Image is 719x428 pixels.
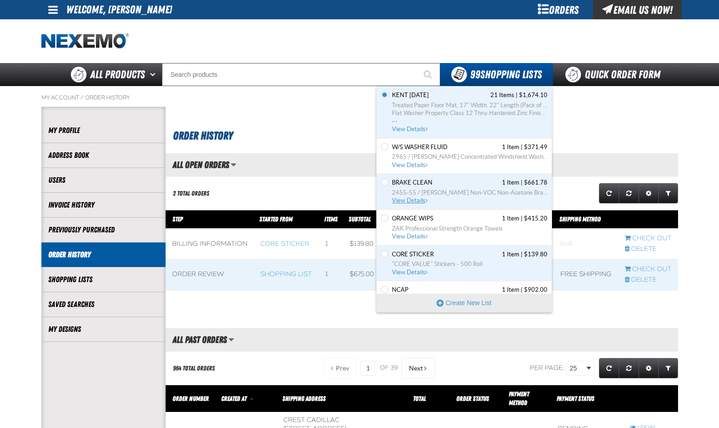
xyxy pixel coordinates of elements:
[392,117,547,121] span: ...
[319,229,343,260] td: 1
[619,358,639,378] a: Reset grid action
[413,395,426,402] a: Total
[524,214,547,223] span: $415.20
[392,286,408,294] span: NCAP
[625,234,672,243] a: Continue checkout started from CORE STICKER
[380,364,398,372] span: of 39
[623,385,678,412] th: Row actions
[90,66,145,83] span: All Products
[392,143,448,151] span: W/S WASHER FLUID
[524,179,547,187] span: $661.78
[390,143,547,169] a: W/S WASHER FLUID contains 1 item. Total cost is $371.49. Click to see all items, discounts, taxes...
[392,179,432,187] span: BRAKE CLEAN
[147,63,162,86] button: Open All Products pages
[48,150,159,161] a: Address Book
[529,364,564,372] span: Per page:
[524,250,547,259] span: $139.80
[559,215,601,223] span: Shipping Method
[521,144,523,150] span: |
[259,215,293,223] span: Started From
[519,91,547,99] span: $1,674.10
[349,215,371,223] a: Subtotal
[390,214,547,241] a: ORANGE WIPS contains 1 item. Total cost is $415.20. Click to see all items, discounts, taxes and ...
[343,259,380,290] td: $675.00
[228,332,234,347] button: Manage grid views. Current view is All Past Orders
[162,63,440,86] input: Search
[85,94,130,101] a: Order History
[360,361,376,376] input: Current page number
[282,395,326,402] span: Shipping Address
[324,215,338,223] span: Items
[599,183,619,203] a: Refresh grid action
[48,249,159,260] a: Order History
[376,86,552,312] div: You have 99 Shopping Lists. Open to view details
[172,240,248,249] div: Billing Information
[392,162,429,168] span: View Details
[502,286,519,294] span: 1 Item
[260,240,309,248] a: CORE STICKER
[343,229,380,260] td: $139.80
[173,129,233,142] span: Order History
[625,276,672,284] a: Delete checkout started from Shopping List
[502,179,519,187] span: 1 Item
[41,33,129,49] img: Nexemo logo
[470,68,480,81] strong: 99
[524,143,547,151] span: $371.49
[392,101,547,110] span: Treated Paper Floor Mat, 17" Width, 22" Length (Pack of 1)
[221,395,247,402] span: Created At
[392,214,433,223] span: ORANGE WIPS
[173,364,215,373] div: 964 Total Orders
[490,91,514,99] span: 21 Items
[260,270,312,278] a: Shopping List
[625,265,672,274] a: Continue checkout started from Shopping List
[48,299,159,310] a: Saved Searches
[377,294,552,312] button: Create New List. Opens a popup
[516,92,518,98] span: |
[470,68,542,81] span: Shopping Lists
[283,416,339,424] span: Crest Cadillac
[48,175,159,185] a: Users
[638,183,659,203] a: Expand or Collapse Grid Settings
[599,358,619,378] a: Refresh grid action
[392,109,547,117] span: Flat Washer Property Class 12 Thru-Hardened Zinc Finish Steel M12 (25 per pack)
[554,259,618,290] td: Free Shipping
[554,229,618,260] td: Blank
[557,395,594,402] span: Payment Status
[392,197,429,204] span: View Details
[521,215,523,222] span: |
[392,153,547,161] span: 2965 / [PERSON_NAME] Concentrated Windshield Wash 55gal (For DFW customers ONLY)
[48,125,159,136] a: My Profile
[521,286,523,293] span: |
[524,286,547,294] span: $902.00
[638,358,659,378] a: Expand or Collapse Grid Settings
[319,259,343,290] td: 1
[570,364,585,373] span: 25
[409,364,423,372] span: Next Page
[521,251,523,258] span: |
[417,63,440,86] button: Start Searching
[392,225,547,233] span: ZAK Professional Strength Orange Towels
[230,157,236,173] button: Manage grid views. Current view is All Open Orders
[390,179,547,205] a: BRAKE CLEAN contains 1 item. Total cost is $661.78. Click to see all items, discounts, taxes and ...
[173,189,209,198] div: 2 Total Orders
[392,250,434,259] span: CORE STICKER
[658,358,678,378] a: Expand or Collapse Grid Filters
[456,395,489,402] a: Order Status
[658,183,678,203] a: Expand or Collapse Grid Filters
[392,126,429,133] span: View Details
[402,358,435,378] button: Next Page
[392,91,429,99] span: Kent 9.5.2025
[166,160,229,170] h2: All Open Orders
[48,200,159,210] a: Invoice History
[521,179,523,186] span: |
[625,245,672,254] a: Delete checkout started from CORE STICKER
[173,395,209,402] a: Order Number
[48,274,159,285] a: Shopping Lists
[502,143,519,151] span: 1 Item
[41,94,678,101] nav: Breadcrumbs
[172,270,248,279] div: Order Review
[553,63,678,86] a: Quick Order Form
